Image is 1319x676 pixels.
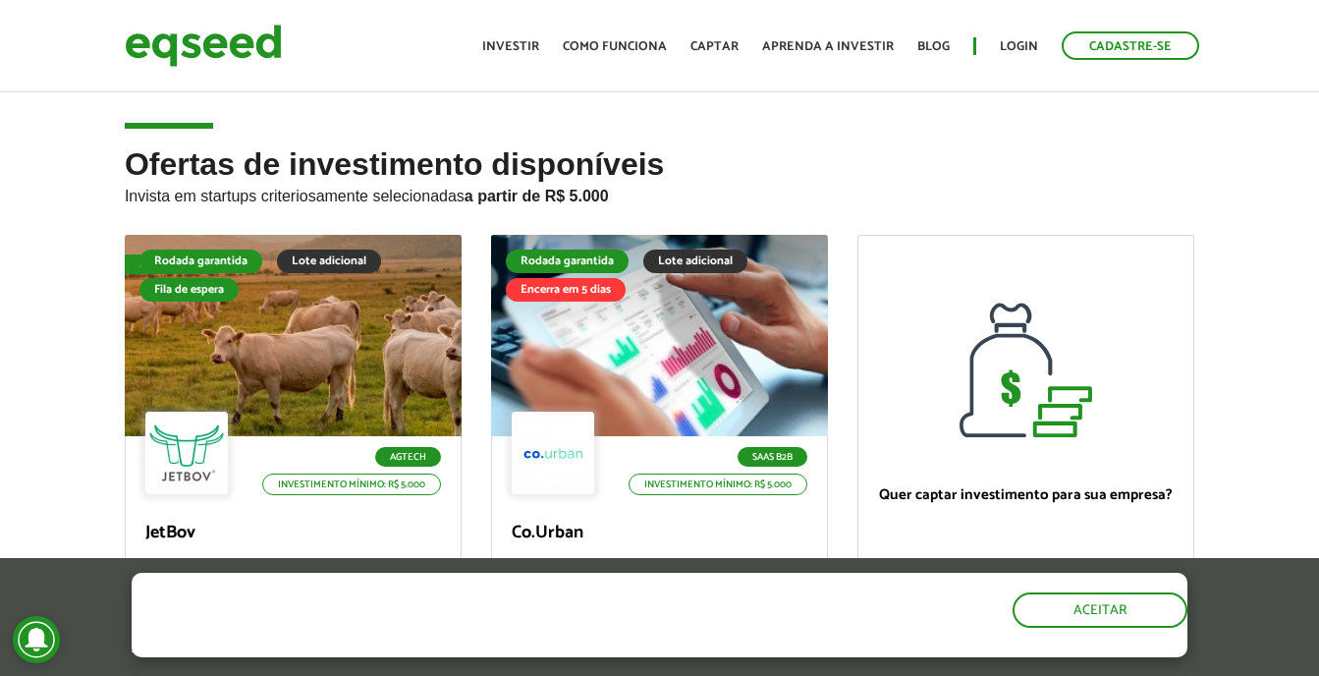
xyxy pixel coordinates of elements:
a: Cadastre-se [1062,31,1199,60]
p: Investimento mínimo: R$ 5.000 [629,474,807,495]
p: SaaS B2B [738,447,807,467]
h2: Ofertas de investimento disponíveis [125,147,1194,235]
p: JetBov [145,523,441,544]
a: Login [1000,40,1038,53]
p: Invista em startups criteriosamente selecionadas [125,182,1194,205]
a: Como funciona [563,40,667,53]
h5: O site da EqSeed utiliza cookies para melhorar sua navegação. [132,573,765,634]
a: Captar [690,40,739,53]
div: Rodada garantida [139,250,262,273]
strong: a partir de R$ 5.000 [465,188,609,204]
img: EqSeed [125,20,282,72]
a: política de privacidade e de cookies [391,641,618,657]
a: Blog [917,40,950,53]
div: Fila de espera [139,278,239,302]
div: Lote adicional [277,250,381,273]
p: Co.Urban [512,523,807,544]
div: Lote adicional [643,250,747,273]
div: Fila de espera [125,254,224,274]
div: Rodada garantida [506,250,629,273]
div: Encerra em 5 dias [506,278,626,302]
a: Aprenda a investir [762,40,894,53]
p: Investimento mínimo: R$ 5.000 [262,474,441,495]
a: Investir [482,40,539,53]
p: Quer captar investimento para sua empresa? [878,486,1174,504]
p: Agtech [375,447,441,467]
p: Ao clicar em "aceitar", você aceita nossa . [132,639,765,657]
button: Aceitar [1013,592,1187,628]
